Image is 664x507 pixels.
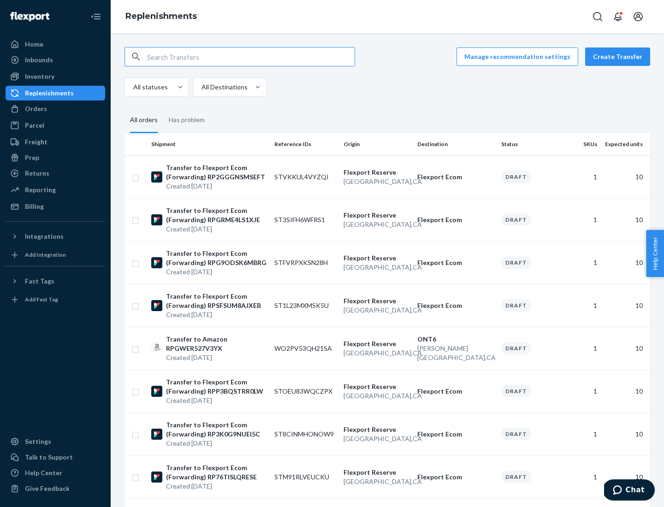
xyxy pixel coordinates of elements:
[501,256,531,269] div: Draft
[566,241,601,284] td: 1
[646,230,664,277] span: Help Center
[25,88,74,98] div: Replenishments
[166,335,267,353] p: Transfer to Amazon RPGWER527V3YX
[130,108,158,133] div: All orders
[25,484,70,493] div: Give Feedback
[271,327,340,370] td: WO2PV53QH21SA
[6,69,105,84] a: Inventory
[169,108,205,132] div: Has problem
[166,353,267,362] p: Created [DATE]
[344,425,410,434] p: Flexport Reserve
[417,430,494,439] p: Flexport Ecom
[604,479,655,502] iframe: Opens a widget where you can chat to one of our agents
[417,215,494,224] p: Flexport Ecom
[25,72,54,81] div: Inventory
[340,133,414,155] th: Origin
[609,7,627,26] button: Open notifications
[271,155,340,198] td: STVKKUL4VYZQI
[6,434,105,449] a: Settings
[271,455,340,498] td: STM91RLVEUCKU
[25,55,53,65] div: Inbounds
[147,47,355,66] input: Search Transfers
[166,267,267,277] p: Created [DATE]
[344,263,410,272] p: [GEOGRAPHIC_DATA] , CA
[417,387,494,396] p: Flexport Ecom
[629,7,647,26] button: Open account menu
[25,232,64,241] div: Integrations
[6,450,105,465] button: Talk to Support
[344,253,410,263] p: Flexport Reserve
[148,133,271,155] th: Shipment
[501,299,531,312] div: Draft
[25,121,44,130] div: Parcel
[6,248,105,262] a: Add Integration
[566,370,601,413] td: 1
[271,413,340,455] td: ST8CINMHONOW9
[25,277,54,286] div: Fast Tags
[417,301,494,310] p: Flexport Ecom
[6,37,105,52] a: Home
[25,468,62,478] div: Help Center
[6,150,105,165] a: Prep
[166,292,267,310] p: Transfer to Flexport Ecom (Forwarding) RPSFSUM8AJXEB
[417,335,494,344] p: ONT6
[501,428,531,440] div: Draft
[6,101,105,116] a: Orders
[344,306,410,315] p: [GEOGRAPHIC_DATA] , CA
[601,155,650,198] td: 10
[6,481,105,496] button: Give Feedback
[566,327,601,370] td: 1
[601,241,650,284] td: 10
[344,177,410,186] p: [GEOGRAPHIC_DATA] , CA
[501,342,531,354] div: Draft
[585,47,650,66] button: Create Transfer
[25,453,73,462] div: Talk to Support
[417,258,494,267] p: Flexport Ecom
[166,224,267,234] p: Created [DATE]
[166,377,267,396] p: Transfer to Flexport Ecom (Forwarding) RPP3BQSTRR0LW
[25,295,58,303] div: Add Fast Tag
[271,370,340,413] td: STOEU83WQCZPX
[344,348,410,358] p: [GEOGRAPHIC_DATA] , CA
[166,439,267,448] p: Created [DATE]
[6,229,105,244] button: Integrations
[417,172,494,182] p: Flexport Ecom
[25,202,44,211] div: Billing
[417,344,494,362] p: [PERSON_NAME][GEOGRAPHIC_DATA] , CA
[132,83,133,92] input: All statuses
[166,206,267,224] p: Transfer to Flexport Ecom (Forwarding) RPGRME4LS1XJE
[456,47,578,66] a: Manage recommendation settings
[501,213,531,226] div: Draft
[344,382,410,391] p: Flexport Reserve
[6,183,105,197] a: Reporting
[271,133,340,155] th: Reference IDs
[25,104,47,113] div: Orders
[6,199,105,214] a: Billing
[10,12,49,21] img: Flexport logo
[25,437,51,446] div: Settings
[344,391,410,401] p: [GEOGRAPHIC_DATA] , CA
[271,284,340,327] td: ST1L23MXMSK5U
[25,153,39,162] div: Prep
[166,310,267,319] p: Created [DATE]
[166,163,267,182] p: Transfer to Flexport Ecom (Forwarding) RP2GGGNSMSEFT
[25,251,66,259] div: Add Integration
[566,413,601,455] td: 1
[566,455,601,498] td: 1
[566,198,601,241] td: 1
[271,198,340,241] td: ST3SIFH6WFRS1
[118,3,204,30] ol: breadcrumbs
[6,166,105,181] a: Returns
[166,463,267,482] p: Transfer to Flexport Ecom (Forwarding) RP76TISLQRESE
[166,482,267,491] p: Created [DATE]
[6,53,105,67] a: Inbounds
[125,11,197,21] a: Replenishments
[133,83,168,92] div: All statuses
[498,133,567,155] th: Status
[601,198,650,241] td: 10
[25,40,43,49] div: Home
[6,274,105,289] button: Fast Tags
[501,471,531,483] div: Draft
